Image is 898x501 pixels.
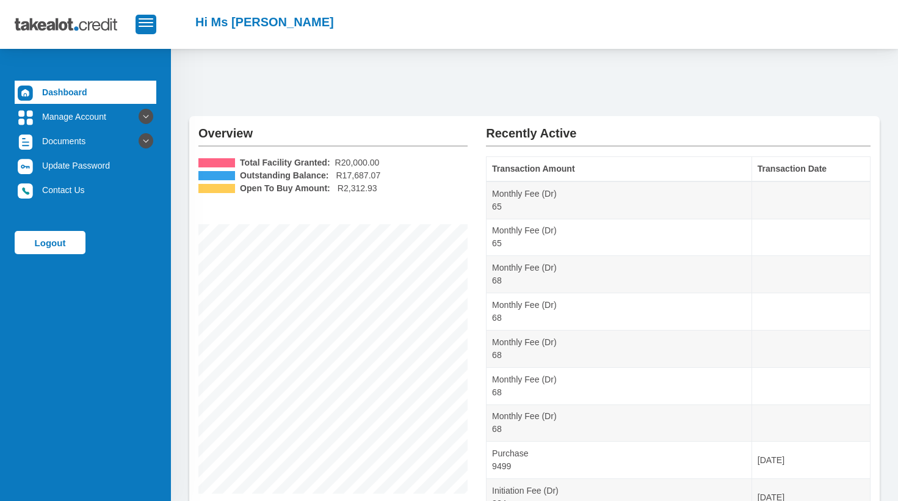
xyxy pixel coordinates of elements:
[487,157,752,181] th: Transaction Amount
[15,130,156,153] a: Documents
[336,169,380,182] span: R17,687.07
[338,182,377,195] span: R2,312.93
[487,256,752,293] td: Monthly Fee (Dr) 68
[240,169,329,182] b: Outstanding Balance:
[195,15,334,29] h2: Hi Ms [PERSON_NAME]
[751,442,870,479] td: [DATE]
[15,105,156,128] a: Manage Account
[487,442,752,479] td: Purchase 9499
[487,330,752,367] td: Monthly Fee (Dr) 68
[15,9,136,40] img: takealot_credit_logo.svg
[487,293,752,331] td: Monthly Fee (Dr) 68
[240,182,330,195] b: Open To Buy Amount:
[487,367,752,404] td: Monthly Fee (Dr) 68
[15,178,156,202] a: Contact Us
[198,116,468,141] h2: Overview
[751,157,870,181] th: Transaction Date
[487,404,752,442] td: Monthly Fee (Dr) 68
[15,231,85,254] a: Logout
[15,154,156,177] a: Update Password
[335,156,380,169] span: R20,000.00
[487,219,752,256] td: Monthly Fee (Dr) 65
[486,116,871,141] h2: Recently Active
[15,81,156,104] a: Dashboard
[240,156,330,169] b: Total Facility Granted:
[487,181,752,219] td: Monthly Fee (Dr) 65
